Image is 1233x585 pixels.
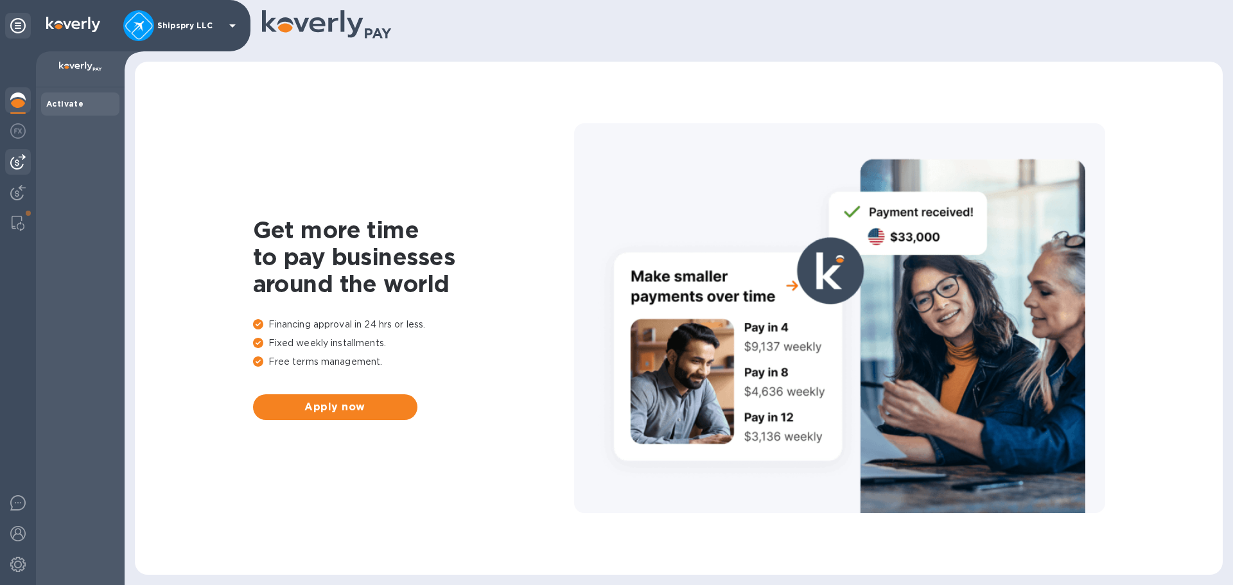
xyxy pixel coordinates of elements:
img: Logo [46,17,100,32]
p: Free terms management. [253,355,574,369]
img: Foreign exchange [10,123,26,139]
span: Apply now [263,399,407,415]
h1: Get more time to pay businesses around the world [253,216,574,297]
p: Shipspry LLC [157,21,222,30]
p: Financing approval in 24 hrs or less. [253,318,574,331]
p: Fixed weekly installments. [253,336,574,350]
b: Activate [46,99,83,109]
div: Unpin categories [5,13,31,39]
button: Apply now [253,394,417,420]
